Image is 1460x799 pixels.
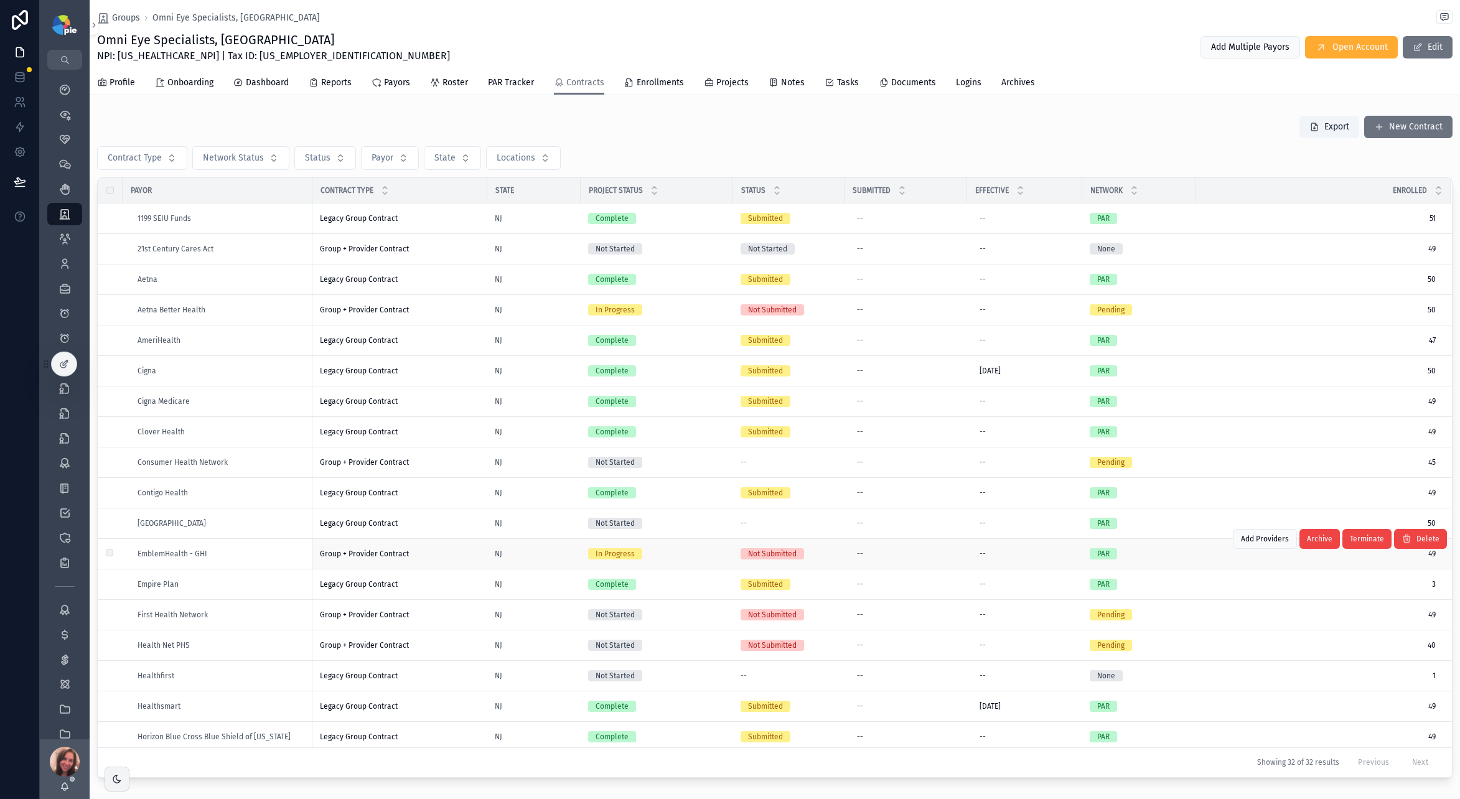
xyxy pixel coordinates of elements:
div: Not Started [748,243,787,255]
div: PAR [1097,548,1110,559]
span: Roster [442,77,468,89]
a: Onboarding [155,72,213,96]
a: 49 [1197,488,1436,498]
button: Terminate [1342,529,1392,549]
div: Submitted [748,335,783,346]
a: Roster [430,72,468,96]
div: Pending [1097,457,1125,468]
span: Archives [1001,77,1035,89]
div: -- [857,213,863,223]
a: -- [741,518,837,528]
span: Logins [956,77,981,89]
span: Aetna Better Health [138,305,205,315]
span: 49 [1197,396,1436,406]
div: -- [857,427,863,437]
a: -- [852,452,960,472]
a: -- [975,269,1075,289]
span: Dashboard [246,77,289,89]
a: PAR [1090,487,1189,498]
a: NJ [495,427,573,437]
a: Complete [588,274,726,285]
span: Enrollments [637,77,684,89]
div: Not Started [596,518,635,529]
div: PAR [1097,213,1110,224]
a: 1199 SEIU Funds [138,213,191,223]
a: 49 [1197,427,1436,437]
a: 50 [1197,274,1436,284]
a: Projects [704,72,749,96]
span: Locations [497,152,535,164]
a: -- [975,300,1075,320]
a: NJ [495,213,573,223]
button: Edit [1403,36,1453,58]
span: Legacy Group Contract [320,335,398,345]
div: Submitted [748,365,783,376]
a: Clover Health [138,427,185,437]
a: Legacy Group Contract [320,488,480,498]
span: Reports [321,77,352,89]
div: Complete [596,335,629,346]
span: Legacy Group Contract [320,518,398,528]
a: Not Submitted [741,304,837,315]
a: Consumer Health Network [138,457,305,467]
a: Payors [372,72,410,96]
a: PAR [1090,548,1189,559]
span: -- [741,457,747,467]
a: In Progress [588,548,726,559]
a: Not Started [588,518,726,529]
div: In Progress [596,548,635,559]
div: Complete [596,426,629,437]
button: Select Button [424,146,481,170]
a: PAR [1090,365,1189,376]
span: 49 [1197,244,1436,254]
a: PAR [1090,518,1189,529]
a: NJ [495,488,502,498]
a: 50 [1197,305,1436,315]
a: Group + Provider Contract [320,549,480,559]
a: Submitted [741,487,837,498]
a: Cigna Medicare [138,396,305,406]
a: 50 [1197,366,1436,376]
span: State [434,152,456,164]
a: -- [852,483,960,503]
a: Legacy Group Contract [320,427,480,437]
a: Enrollments [624,72,684,96]
div: -- [980,244,986,254]
span: Onboarding [167,77,213,89]
button: Select Button [361,146,419,170]
div: -- [980,305,986,315]
a: Submitted [741,426,837,437]
a: Submitted [741,335,837,346]
a: Cigna [138,366,305,376]
a: 47 [1197,335,1436,345]
a: NJ [495,396,573,406]
a: Complete [588,365,726,376]
button: Add Providers [1233,529,1297,549]
span: Group + Provider Contract [320,457,409,467]
div: Pending [1097,304,1125,315]
div: Not Started [596,457,635,468]
span: Terminate [1350,534,1384,544]
div: PAR [1097,426,1110,437]
a: -- [975,391,1075,411]
a: None [1090,243,1189,255]
a: PAR [1090,396,1189,407]
button: New Contract [1364,116,1453,138]
span: Add Providers [1241,534,1289,544]
a: NJ [495,427,502,437]
div: Not Submitted [748,548,797,559]
span: [GEOGRAPHIC_DATA] [138,518,206,528]
a: NJ [495,305,502,315]
a: NJ [495,213,502,223]
a: NJ [495,244,573,254]
div: scrollable content [40,70,90,739]
a: Legacy Group Contract [320,213,480,223]
a: Cigna Medicare [138,396,190,406]
a: -- [975,544,1075,564]
span: -- [741,518,747,528]
a: 50 [1197,518,1436,528]
div: Submitted [748,274,783,285]
a: -- [975,422,1075,442]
